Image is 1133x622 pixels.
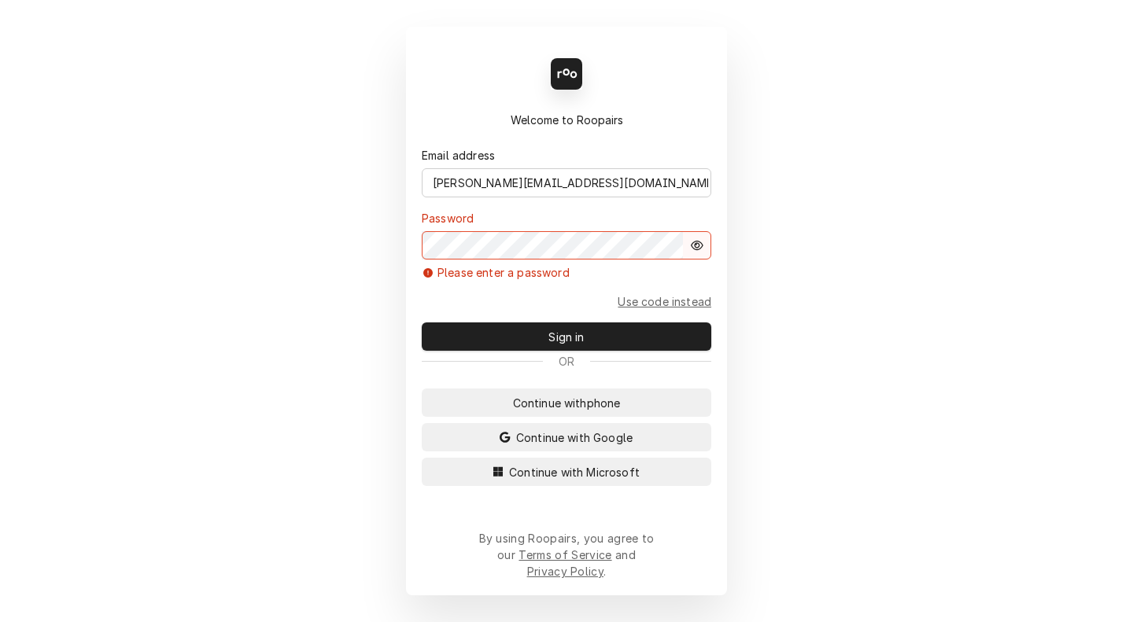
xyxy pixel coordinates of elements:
[422,322,711,351] button: Sign in
[422,388,711,417] button: Continue withphone
[422,353,711,370] div: Or
[506,464,643,480] span: Continue with Microsoft
[422,112,711,128] div: Welcome to Roopairs
[437,264,570,281] p: Please enter a password
[422,458,711,486] button: Continue with Microsoft
[422,423,711,451] button: Continue with Google
[478,530,655,580] div: By using Roopairs, you agree to our and .
[422,168,711,197] input: email@mail.com
[545,329,587,345] span: Sign in
[422,147,495,164] label: Email address
[513,429,636,446] span: Continue with Google
[618,293,711,310] a: Go to Email and code form
[527,565,603,578] a: Privacy Policy
[422,210,474,226] label: Password
[510,395,624,411] span: Continue with phone
[519,548,611,561] a: Terms of Service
